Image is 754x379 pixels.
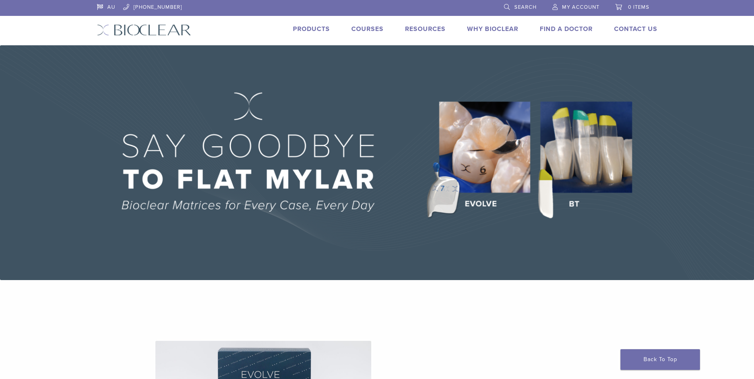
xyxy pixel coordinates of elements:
[620,349,700,370] a: Back To Top
[467,25,518,33] a: Why Bioclear
[293,25,330,33] a: Products
[540,25,593,33] a: Find A Doctor
[628,4,649,10] span: 0 items
[351,25,384,33] a: Courses
[405,25,446,33] a: Resources
[614,25,657,33] a: Contact Us
[514,4,537,10] span: Search
[97,24,191,36] img: Bioclear
[562,4,599,10] span: My Account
